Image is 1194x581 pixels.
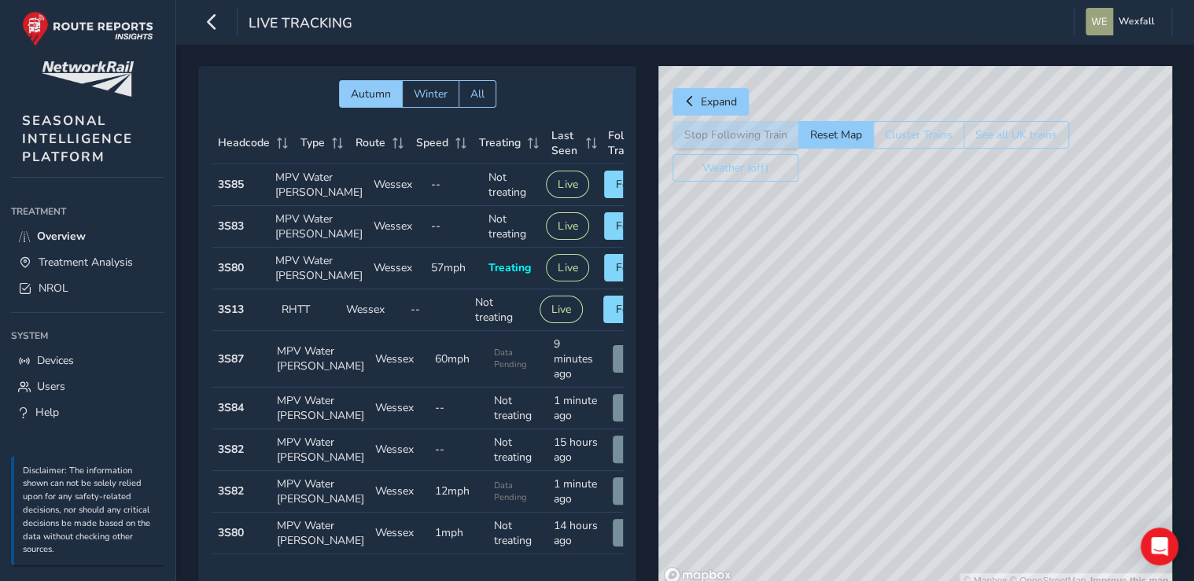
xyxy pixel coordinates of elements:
td: 57mph [426,248,483,289]
td: Wessex [368,164,426,206]
button: Live [540,296,583,323]
button: Follow [604,212,662,240]
a: Devices [11,347,164,373]
button: View [613,436,661,463]
img: customer logo [42,61,134,97]
td: MPV Water [PERSON_NAME] [270,164,368,206]
button: All [459,80,496,108]
span: Treatment Analysis [39,255,133,270]
button: Winter [402,80,459,108]
button: Cluster Trains [873,121,964,149]
button: View [613,345,661,373]
span: Route [356,135,385,150]
strong: 3S83 [218,219,244,234]
button: Expand [673,88,749,116]
td: 60mph [429,331,489,388]
td: Wessex [368,206,426,248]
strong: 3S80 [218,260,244,275]
span: Follow [616,260,650,275]
td: 1 minute ago [548,471,608,513]
span: Speed [416,135,448,150]
td: 1 minute ago [548,388,608,429]
td: Not treating [488,429,548,471]
strong: 3S87 [218,351,244,366]
button: View [613,477,661,505]
span: All [470,86,485,101]
button: Live [546,171,589,198]
span: Live Tracking [249,13,352,35]
strong: 3S82 [218,484,244,498]
td: -- [426,164,483,206]
strong: 3S84 [218,400,244,415]
button: Follow [604,254,662,281]
td: 9 minutes ago [548,331,608,388]
td: Wessex [370,513,429,554]
button: Live [546,254,589,281]
span: Follow [615,302,650,317]
td: Wessex [370,429,429,471]
a: Help [11,399,164,425]
td: -- [426,206,483,248]
strong: 3S80 [218,525,244,540]
span: Overview [37,229,86,244]
p: Disclaimer: The information shown can not be solely relied upon for any safety-related decisions,... [23,465,157,557]
td: Not treating [483,164,540,206]
span: Follow [616,219,650,234]
span: Devices [37,353,74,368]
span: Data Pending [494,480,543,503]
td: Not treating [470,289,534,331]
td: -- [429,429,489,471]
a: Overview [11,223,164,249]
a: Treatment Analysis [11,249,164,275]
span: Headcode [218,135,270,150]
td: 14 hours ago [548,513,608,554]
span: Type [300,135,325,150]
button: Follow [604,171,662,198]
a: NROL [11,275,164,301]
button: Follow [603,296,661,323]
td: 15 hours ago [548,429,608,471]
span: Wexfall [1118,8,1155,35]
td: MPV Water [PERSON_NAME] [271,429,370,471]
td: Wessex [368,248,426,289]
span: Follow [616,177,650,192]
td: Not treating [483,206,540,248]
td: -- [429,388,489,429]
span: Autumn [351,86,391,101]
td: MPV Water [PERSON_NAME] [271,471,370,513]
td: Not treating [488,513,548,554]
td: Wessex [370,388,429,429]
td: RHTT [276,289,341,331]
td: MPV Water [PERSON_NAME] [270,248,368,289]
span: NROL [39,281,68,296]
span: Last Seen [551,128,580,158]
span: Data Pending [494,347,543,370]
span: Treating [479,135,521,150]
span: SEASONAL INTELLIGENCE PLATFORM [22,112,133,166]
div: Treatment [11,200,164,223]
button: Reset Map [798,121,873,149]
span: Follow Train [608,128,646,158]
div: System [11,324,164,347]
span: Users [37,379,65,394]
td: MPV Water [PERSON_NAME] [271,331,370,388]
td: MPV Water [PERSON_NAME] [271,513,370,554]
img: diamond-layout [1085,8,1113,35]
span: Help [35,405,59,420]
span: Expand [701,94,737,109]
strong: 3S82 [218,442,244,457]
button: Weather (off) [673,154,798,182]
td: MPV Water [PERSON_NAME] [270,206,368,248]
span: Treating [488,260,531,275]
td: 12mph [429,471,489,513]
button: Autumn [339,80,402,108]
strong: 3S85 [218,177,244,192]
button: Wexfall [1085,8,1160,35]
div: Open Intercom Messenger [1141,528,1178,565]
button: View [613,394,661,421]
td: Wessex [341,289,405,331]
strong: 3S13 [218,302,244,317]
td: Wessex [370,471,429,513]
a: Users [11,373,164,399]
td: Not treating [488,388,548,429]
